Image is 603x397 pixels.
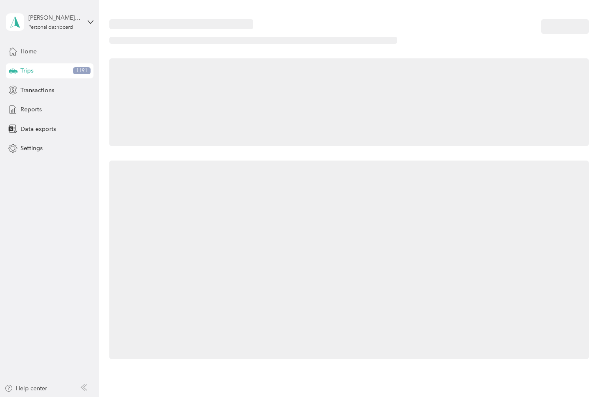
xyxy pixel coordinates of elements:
[28,25,73,30] div: Personal dashboard
[20,144,43,153] span: Settings
[20,86,54,95] span: Transactions
[556,350,603,397] iframe: Everlance-gr Chat Button Frame
[73,67,91,75] span: 1191
[20,66,33,75] span: Trips
[28,13,81,22] div: [PERSON_NAME]-[PERSON_NAME]
[5,384,47,393] button: Help center
[20,47,37,56] span: Home
[20,125,56,133] span: Data exports
[20,105,42,114] span: Reports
